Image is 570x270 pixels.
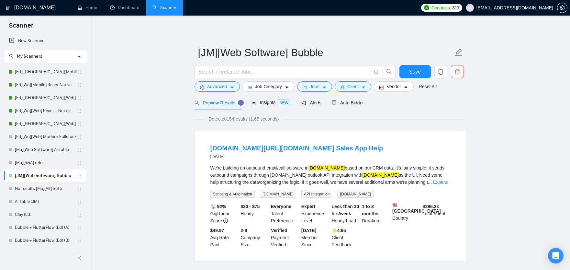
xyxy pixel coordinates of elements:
div: We're building an outbound email/call software in based on our CRM data. It's fairly simple, it s... [210,164,451,186]
span: My Scanners [9,53,42,59]
button: setting [557,3,567,13]
a: Clay (Ed) [15,208,77,221]
span: holder [77,69,82,75]
span: holder [77,212,82,217]
span: NEW [277,99,291,106]
span: area-chart [251,100,256,105]
span: caret-down [285,85,289,90]
span: robot [332,100,336,105]
span: caret-down [404,85,408,90]
a: [Ed][Wo][Mobile] React Native [15,78,77,91]
span: caret-down [230,85,234,90]
span: double-left [77,255,84,261]
a: homeHome [78,5,97,10]
span: [DOMAIN_NAME] [260,191,296,198]
span: holder [77,238,82,243]
b: $30 - $75 [240,204,260,209]
b: 📡 92% [210,204,226,209]
span: Client [347,83,359,90]
li: [Ed][US][Web] React + Next.js [4,91,86,104]
span: Detected 154 results (1.65 seconds) [204,115,283,123]
span: holder [77,173,82,178]
span: 317 [452,4,459,11]
div: Company Size [239,227,270,248]
span: Job Category [255,83,282,90]
b: 1 to 3 months [362,204,378,216]
span: Insights [251,100,291,105]
a: No results [Ma][All] Softr [15,182,77,195]
div: Open Intercom Messenger [548,248,564,264]
li: Clay (Ed) [4,208,86,221]
b: ⭐️ 4.95 [332,228,346,233]
a: Bubble + FlutterFlow (Ed) (B) [15,234,77,247]
span: [DOMAIN_NAME] [337,191,374,198]
span: Connects: [431,4,451,11]
li: [JM][Web Software] Bubble [4,169,86,182]
span: holder [77,186,82,191]
span: copy [435,69,447,75]
b: Less than 30 hrs/week [332,204,359,216]
span: Auto Bidder [332,100,364,105]
button: barsJob Categorycaret-down [242,81,295,92]
button: Save [399,65,431,78]
mark: [DOMAIN_NAME] [363,172,399,178]
a: searchScanner [152,5,176,10]
span: Vendor [386,83,401,90]
span: user [340,85,345,90]
li: [Ma][S&A] n8n [4,156,86,169]
a: [Ma][Web Software] Airtable [15,143,77,156]
div: Payment Verified [270,227,300,248]
button: idcardVendorcaret-down [374,81,413,92]
button: folderJobscaret-down [297,81,332,92]
button: search [383,65,396,78]
span: holder [77,160,82,165]
span: idcard [379,85,384,90]
span: Advanced [207,83,227,90]
button: copy [434,65,447,78]
a: Bubble + FlutterFlow (Ed) (A) [15,221,77,234]
b: $ 296.2k [423,204,439,209]
span: holder [77,82,82,88]
span: info-circle [223,218,228,223]
mark: [DOMAIN_NAME] [308,165,345,170]
a: [Ed][[GEOGRAPHIC_DATA]][Mobile] React Native [15,65,77,78]
span: setting [200,85,205,90]
a: setting [557,5,567,10]
span: holder [77,134,82,139]
li: New Scanner [4,34,86,47]
li: [Ed][Wo][Web] React + Next.js [4,104,86,117]
li: [Ed][Wo][Mobile] React Native [4,78,86,91]
li: [Ed][Wo][Web] Modern Fullstack [4,130,86,143]
span: search [383,69,395,75]
a: [Ed][Wo][Web] React + Next.js [15,104,77,117]
span: holder [77,121,82,126]
div: Tooltip anchor [238,100,244,106]
button: settingAdvancedcaret-down [195,81,240,92]
span: search [9,54,14,58]
a: Airtable (JM) [15,195,77,208]
a: dashboardDashboard [110,5,140,10]
span: ... [428,180,432,185]
b: Everyone [271,204,291,209]
span: folder [303,85,307,90]
span: Save [409,68,421,76]
span: edit [454,48,463,57]
span: bars [248,85,252,90]
li: [Ma][Web Software] Airtable [4,143,86,156]
div: [DATE] [210,153,383,160]
span: notification [301,100,306,105]
button: delete [451,65,464,78]
a: [Ed][[GEOGRAPHIC_DATA]][Web] React + Next.js [15,91,77,104]
a: [JM][Web Software] Bubble [15,169,77,182]
span: Scanner [4,21,39,34]
b: [DATE] [301,228,316,233]
li: No results [Ma][All] Softr [4,182,86,195]
span: holder [77,147,82,152]
img: logo [6,3,10,13]
input: Search Freelance Jobs... [198,68,371,76]
b: $49.97 [210,228,224,233]
img: 🇺🇸 [393,203,397,207]
img: upwork-logo.png [424,5,429,10]
div: Hourly [239,203,270,224]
